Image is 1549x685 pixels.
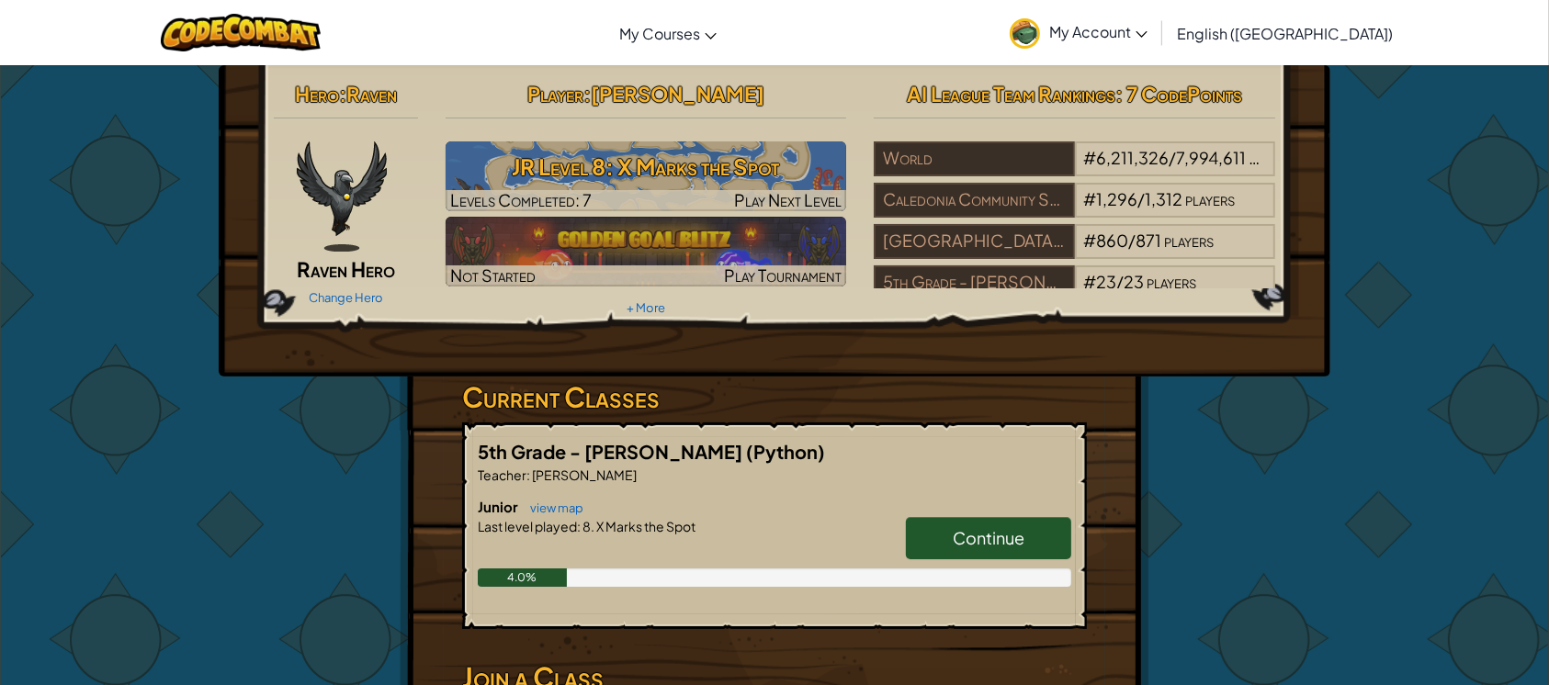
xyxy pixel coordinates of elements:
[1049,22,1148,41] span: My Account
[1170,147,1177,168] span: /
[734,189,842,210] span: Play Next Level
[1177,147,1247,168] span: 7,994,611
[583,81,591,107] span: :
[1125,271,1145,292] span: 23
[297,141,387,252] img: raven-paper-doll.png
[462,376,1087,418] h3: Current Classes
[619,24,700,43] span: My Courses
[1097,271,1117,292] span: 23
[1001,4,1157,62] a: My Account
[521,500,583,515] a: view map
[1146,188,1183,209] span: 1,312
[297,256,395,282] span: Raven Hero
[1186,188,1236,209] span: players
[1097,230,1129,251] span: 860
[627,300,665,315] a: + More
[161,14,322,51] img: CodeCombat logo
[446,217,847,286] a: Not StartedPlay Tournament
[1084,271,1097,292] span: #
[1084,188,1097,209] span: #
[446,141,847,211] a: Play Next Level
[874,265,1074,300] div: 5th Grade - [PERSON_NAME]
[478,568,567,587] div: 4.0%
[346,81,397,107] span: Raven
[1138,188,1146,209] span: /
[1177,24,1393,43] span: English ([GEOGRAPHIC_DATA])
[1129,230,1136,251] span: /
[527,81,583,107] span: Player
[1084,230,1097,251] span: #
[339,81,346,107] span: :
[1148,271,1197,292] span: players
[446,141,847,211] img: JR Level 8: X Marks the Spot
[874,159,1275,180] a: World#6,211,326/7,994,611players
[450,264,536,286] span: Not Started
[478,440,746,463] span: 5th Grade - [PERSON_NAME]
[446,217,847,286] img: Golden Goal
[478,498,521,515] span: Junior
[450,189,592,210] span: Levels Completed: 7
[874,183,1074,218] div: Caledonia Community Schools
[1136,230,1162,251] span: 871
[581,518,594,534] span: 8.
[526,466,530,483] span: :
[594,518,695,534] span: X Marks the Spot
[295,81,339,107] span: Hero
[874,241,1275,263] a: [GEOGRAPHIC_DATA][PERSON_NAME]#860/871players
[1097,147,1170,168] span: 6,211,326
[724,264,842,286] span: Play Tournament
[874,141,1074,176] div: World
[907,81,1115,107] span: AI League Team Rankings
[591,81,764,107] span: [PERSON_NAME]
[746,440,825,463] span: (Python)
[610,8,726,58] a: My Courses
[1117,271,1125,292] span: /
[874,283,1275,304] a: 5th Grade - [PERSON_NAME]#23/23players
[309,290,383,305] a: Change Hero
[953,527,1024,548] span: Continue
[1165,230,1215,251] span: players
[478,466,526,483] span: Teacher
[1084,147,1097,168] span: #
[1115,81,1242,107] span: : 7 CodePoints
[1168,8,1402,58] a: English ([GEOGRAPHIC_DATA])
[478,518,577,534] span: Last level played
[446,146,847,187] h3: JR Level 8: X Marks the Spot
[577,518,581,534] span: :
[530,466,637,483] span: [PERSON_NAME]
[1010,18,1040,49] img: avatar
[1097,188,1138,209] span: 1,296
[874,200,1275,221] a: Caledonia Community Schools#1,296/1,312players
[874,224,1074,259] div: [GEOGRAPHIC_DATA][PERSON_NAME]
